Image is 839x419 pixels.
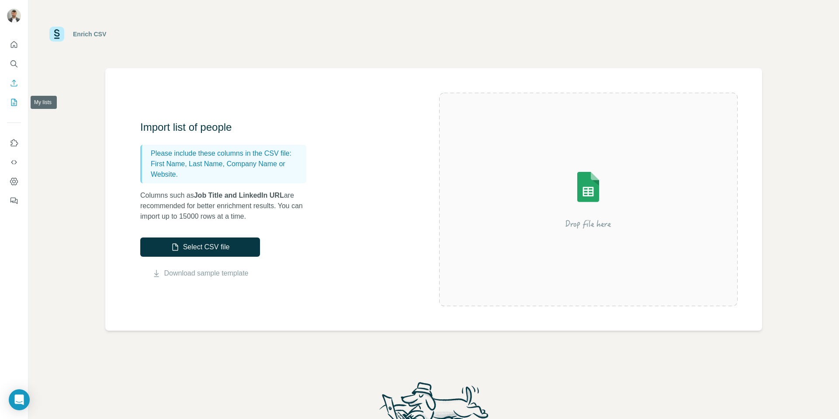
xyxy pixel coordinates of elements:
[7,37,21,52] button: Quick start
[140,190,315,222] p: Columns such as are recommended for better enrichment results. You can import up to 15000 rows at...
[49,27,64,42] img: Surfe Logo
[510,147,667,252] img: Surfe Illustration - Drop file here or select below
[164,268,249,279] a: Download sample template
[194,192,284,199] span: Job Title and LinkedIn URL
[73,30,106,38] div: Enrich CSV
[7,94,21,110] button: My lists
[7,193,21,209] button: Feedback
[151,148,303,159] p: Please include these columns in the CSV file:
[7,56,21,72] button: Search
[9,389,30,410] div: Open Intercom Messenger
[7,154,21,170] button: Use Surfe API
[140,237,260,257] button: Select CSV file
[7,174,21,189] button: Dashboard
[7,75,21,91] button: Enrich CSV
[140,120,315,134] h3: Import list of people
[140,268,260,279] button: Download sample template
[7,9,21,23] img: Avatar
[151,159,303,180] p: First Name, Last Name, Company Name or Website.
[7,135,21,151] button: Use Surfe on LinkedIn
